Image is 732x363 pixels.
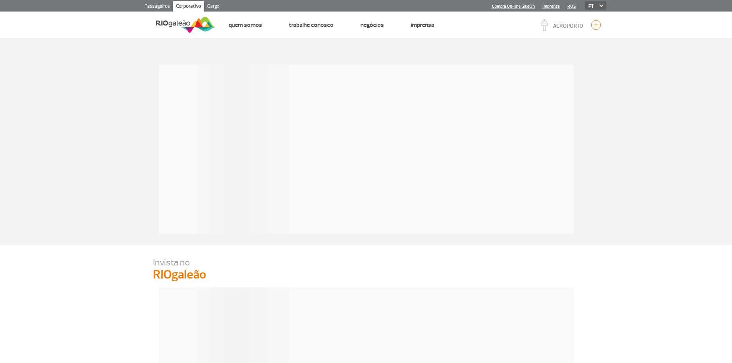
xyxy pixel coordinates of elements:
[229,21,262,29] a: Quem Somos
[204,1,222,13] a: Cargo
[568,4,576,9] a: RQS
[411,21,434,29] a: Imprensa
[173,1,204,13] a: Corporativo
[543,4,560,9] a: Imprensa
[141,1,173,13] a: Passageiros
[289,21,334,29] a: Trabalhe Conosco
[153,257,579,268] p: Invista no
[553,23,583,29] p: AEROPORTO
[360,21,384,29] a: Negócios
[153,268,579,281] p: RIOgaleão
[492,4,535,9] a: Compra On-line GaleOn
